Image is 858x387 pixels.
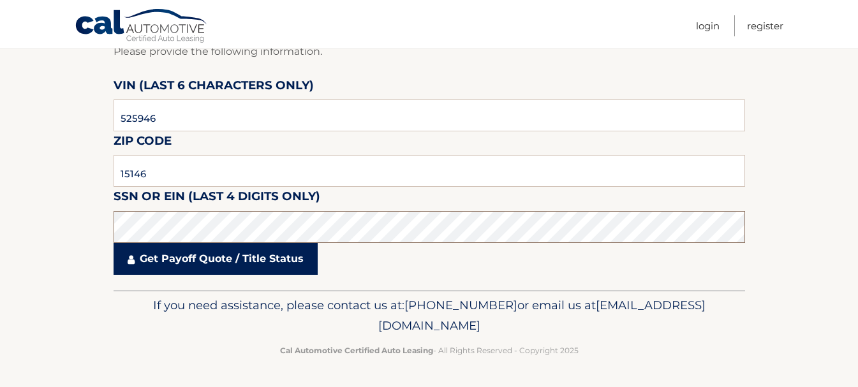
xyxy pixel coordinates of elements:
a: Get Payoff Quote / Title Status [114,243,318,275]
strong: Cal Automotive Certified Auto Leasing [280,346,433,355]
p: If you need assistance, please contact us at: or email us at [122,295,737,336]
a: Login [696,15,720,36]
a: Cal Automotive [75,8,209,45]
label: Zip Code [114,131,172,155]
label: SSN or EIN (last 4 digits only) [114,187,320,210]
span: [PHONE_NUMBER] [404,298,517,312]
a: Register [747,15,783,36]
p: - All Rights Reserved - Copyright 2025 [122,344,737,357]
p: Please provide the following information. [114,43,745,61]
label: VIN (last 6 characters only) [114,76,314,99]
